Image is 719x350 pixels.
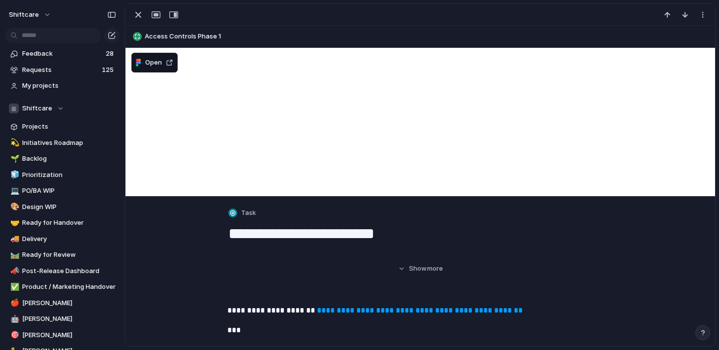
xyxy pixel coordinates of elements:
[10,153,17,165] div: 🌱
[22,81,116,91] span: My projects
[10,265,17,277] div: 📣
[5,78,120,93] a: My projects
[22,186,116,196] span: PO/BA WIP
[131,53,178,72] button: Open
[4,7,56,23] button: shiftcare
[9,154,19,164] button: 🌱
[9,218,19,228] button: 🤝
[9,138,19,148] button: 💫
[22,65,99,75] span: Requests
[5,312,120,326] a: 🤖[PERSON_NAME]
[22,314,116,324] span: [PERSON_NAME]
[9,10,39,20] span: shiftcare
[5,215,120,230] a: 🤝Ready for Handover
[145,58,162,68] span: Open
[9,314,19,324] button: 🤖
[9,282,19,292] button: ✅
[9,170,19,180] button: 🧊
[226,206,259,220] button: Task
[106,49,116,59] span: 28
[5,247,120,262] a: 🛤️Ready for Review
[9,250,19,260] button: 🛤️
[241,208,256,218] span: Task
[10,297,17,309] div: 🍎
[22,202,116,212] span: Design WIP
[5,280,120,294] a: ✅Product / Marketing Handover
[10,329,17,341] div: 🎯
[5,232,120,246] a: 🚚Delivery
[10,137,17,148] div: 💫
[22,104,52,113] span: Shiftcare
[5,264,120,279] a: 📣Post-Release Dashboard
[9,330,19,340] button: 🎯
[10,185,17,197] div: 💻
[9,266,19,276] button: 📣
[5,119,120,134] a: Projects
[227,260,613,278] button: Showmore
[5,200,120,214] a: 🎨Design WIP
[5,101,120,116] button: Shiftcare
[9,298,19,308] button: 🍎
[22,122,116,132] span: Projects
[5,296,120,311] a: 🍎[PERSON_NAME]
[5,168,120,182] a: 🧊Prioritization
[102,65,116,75] span: 125
[10,314,17,325] div: 🤖
[427,264,443,274] span: more
[5,328,120,343] a: 🎯[PERSON_NAME]
[22,218,116,228] span: Ready for Handover
[5,151,120,166] a: 🌱Backlog
[5,46,120,61] a: Feedback28
[22,234,116,244] span: Delivery
[9,234,19,244] button: 🚚
[9,186,19,196] button: 💻
[10,201,17,212] div: 🎨
[22,250,116,260] span: Ready for Review
[10,233,17,245] div: 🚚
[145,32,711,41] span: Access Controls Phase 1
[22,330,116,340] span: [PERSON_NAME]
[22,298,116,308] span: [PERSON_NAME]
[9,202,19,212] button: 🎨
[22,138,116,148] span: Initiatives Roadmap
[22,154,116,164] span: Backlog
[409,264,427,274] span: Show
[10,217,17,229] div: 🤝
[5,136,120,150] a: 💫Initiatives Roadmap
[22,282,116,292] span: Product / Marketing Handover
[22,266,116,276] span: Post-Release Dashboard
[22,49,103,59] span: Feedback
[130,29,711,44] button: Access Controls Phase 1
[10,249,17,261] div: 🛤️
[10,169,17,180] div: 🧊
[10,281,17,293] div: ✅
[22,170,116,180] span: Prioritization
[5,183,120,198] a: 💻PO/BA WIP
[5,63,120,77] a: Requests125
